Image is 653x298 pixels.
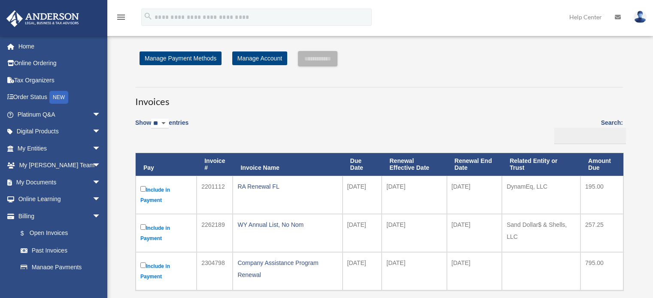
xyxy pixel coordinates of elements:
[447,214,502,252] td: [DATE]
[580,153,623,176] th: Amount Due: activate to sort column ascending
[343,153,382,176] th: Due Date: activate to sort column ascending
[143,12,153,21] i: search
[92,157,109,175] span: arrow_drop_down
[237,219,337,231] div: WY Annual List, No Nom
[382,252,446,290] td: [DATE]
[116,15,126,22] a: menu
[343,214,382,252] td: [DATE]
[140,262,146,268] input: Include in Payment
[140,223,192,244] label: Include in Payment
[140,261,192,282] label: Include in Payment
[343,176,382,214] td: [DATE]
[382,176,446,214] td: [DATE]
[6,208,109,225] a: Billingarrow_drop_down
[580,214,623,252] td: 257.25
[382,214,446,252] td: [DATE]
[197,176,233,214] td: 2201112
[135,87,623,108] h3: Invoices
[6,157,114,174] a: My [PERSON_NAME] Teamarrow_drop_down
[6,89,114,106] a: Order StatusNEW
[502,153,580,176] th: Related Entity or Trust: activate to sort column ascending
[6,174,114,191] a: My Documentsarrow_drop_down
[502,214,580,252] td: Sand Dollar$ & Shells, LLC
[4,10,82,27] img: Anderson Advisors Platinum Portal
[151,119,169,129] select: Showentries
[502,176,580,214] td: DynamEq, LLC
[343,252,382,290] td: [DATE]
[232,51,287,65] a: Manage Account
[135,117,188,137] label: Show entries
[634,11,647,23] img: User Pic
[382,153,446,176] th: Renewal Effective Date: activate to sort column ascending
[197,214,233,252] td: 2262189
[12,225,105,242] a: $Open Invoices
[92,106,109,123] span: arrow_drop_down
[6,72,114,89] a: Tax Organizers
[233,153,342,176] th: Invoice Name: activate to sort column ascending
[447,176,502,214] td: [DATE]
[116,12,126,22] i: menu
[92,140,109,157] span: arrow_drop_down
[92,123,109,141] span: arrow_drop_down
[580,252,623,290] td: 795.00
[49,91,68,104] div: NEW
[140,51,222,65] a: Manage Payment Methods
[6,55,114,72] a: Online Ordering
[140,184,192,205] label: Include in Payment
[6,140,114,157] a: My Entitiesarrow_drop_down
[551,117,623,144] label: Search:
[6,191,114,208] a: Online Learningarrow_drop_down
[554,128,626,144] input: Search:
[92,174,109,191] span: arrow_drop_down
[12,242,109,259] a: Past Invoices
[12,259,109,276] a: Manage Payments
[6,38,114,55] a: Home
[580,176,623,214] td: 195.00
[197,153,233,176] th: Invoice #: activate to sort column ascending
[136,153,197,176] th: Pay: activate to sort column descending
[6,106,114,123] a: Platinum Q&Aarrow_drop_down
[140,224,146,230] input: Include in Payment
[140,186,146,192] input: Include in Payment
[447,153,502,176] th: Renewal End Date: activate to sort column ascending
[197,252,233,290] td: 2304798
[92,191,109,208] span: arrow_drop_down
[237,257,337,281] div: Company Assistance Program Renewal
[6,123,114,140] a: Digital Productsarrow_drop_down
[447,252,502,290] td: [DATE]
[237,181,337,193] div: RA Renewal FL
[25,228,30,239] span: $
[92,208,109,225] span: arrow_drop_down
